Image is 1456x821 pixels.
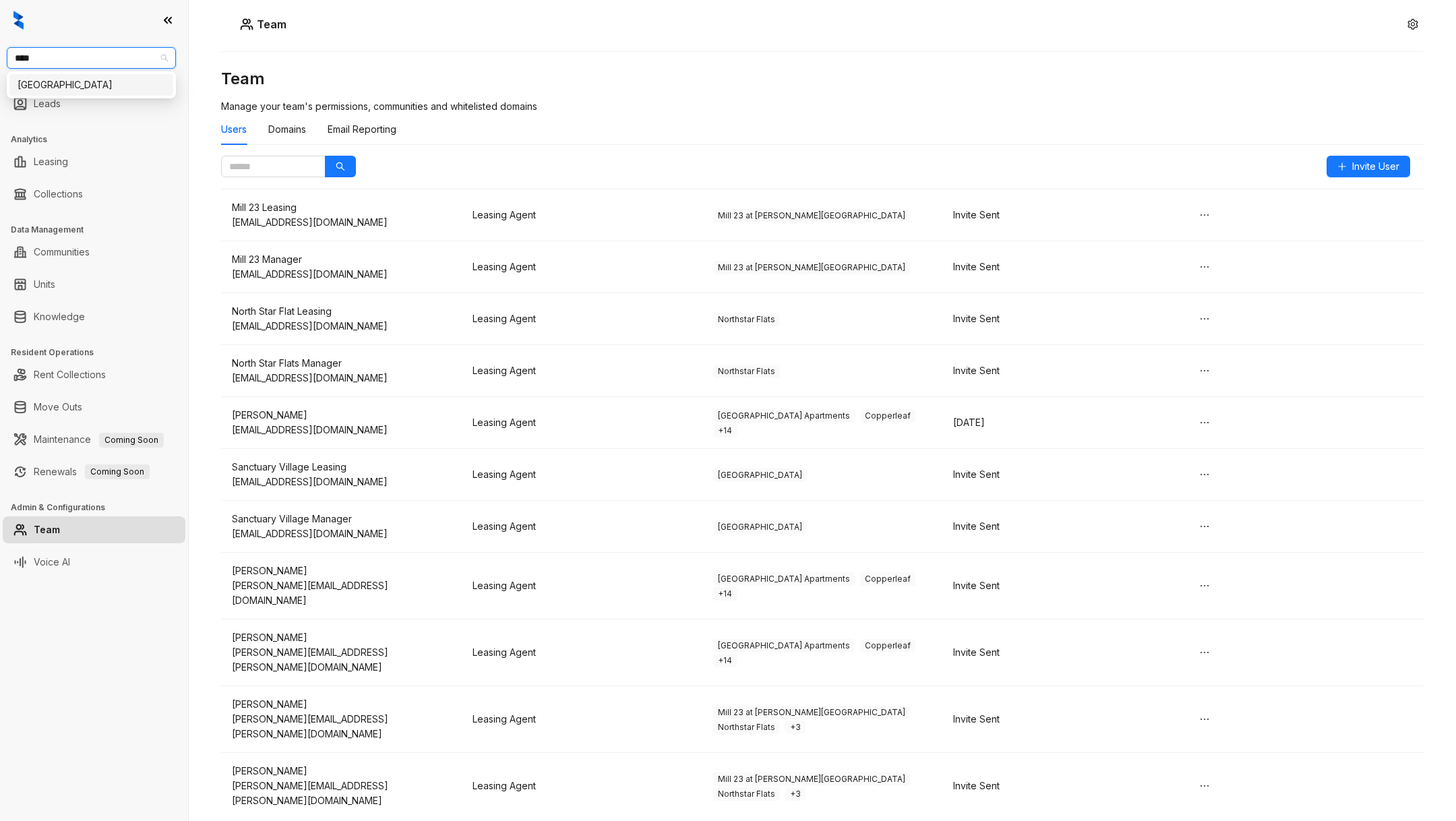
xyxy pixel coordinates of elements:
[34,303,85,330] a: Knowledge
[232,460,451,475] div: Sanctuary Village Leasing
[1199,313,1210,324] span: ellipsis
[462,753,702,820] td: Leasing Agent
[232,267,451,282] div: [EMAIL_ADDRESS][DOMAIN_NAME]
[785,787,806,801] span: + 3
[232,356,451,371] div: North Star Flats Manager
[232,779,451,808] div: [PERSON_NAME][EMAIL_ADDRESS][PERSON_NAME][DOMAIN_NAME]
[1352,159,1399,174] span: Invite User
[232,475,451,489] div: [EMAIL_ADDRESS][DOMAIN_NAME]
[34,148,68,175] a: Leasing
[1199,781,1210,791] span: ellipsis
[953,363,1172,378] div: Invite Sent
[240,18,253,31] img: Users
[1199,521,1210,532] span: ellipsis
[860,639,915,652] span: Copperleaf
[1407,19,1418,30] span: setting
[232,215,451,230] div: [EMAIL_ADDRESS][DOMAIN_NAME]
[860,409,915,423] span: Copperleaf
[232,319,451,334] div: [EMAIL_ADDRESS][DOMAIN_NAME]
[11,133,188,146] h3: Analytics
[713,706,910,719] span: Mill 23 at [PERSON_NAME][GEOGRAPHIC_DATA]
[34,458,150,485] a: RenewalsComing Soon
[1199,647,1210,658] span: ellipsis
[34,516,60,543] a: Team
[3,549,185,576] li: Voice AI
[713,639,855,652] span: [GEOGRAPHIC_DATA] Apartments
[11,501,188,514] h3: Admin & Configurations
[11,224,188,236] h3: Data Management
[3,148,185,175] li: Leasing
[34,239,90,266] a: Communities
[336,162,345,171] span: search
[462,241,702,293] td: Leasing Agent
[462,686,702,753] td: Leasing Agent
[713,313,780,326] span: Northstar Flats
[462,345,702,397] td: Leasing Agent
[953,578,1172,593] div: Invite Sent
[232,578,451,608] div: [PERSON_NAME][EMAIL_ADDRESS][DOMAIN_NAME]
[232,371,451,386] div: [EMAIL_ADDRESS][DOMAIN_NAME]
[232,630,451,645] div: [PERSON_NAME]
[232,526,451,541] div: [EMAIL_ADDRESS][DOMAIN_NAME]
[462,397,702,449] td: Leasing Agent
[99,433,164,448] span: Coming Soon
[13,11,24,30] img: logo
[713,587,737,601] span: + 14
[713,424,737,437] span: + 14
[713,721,780,734] span: Northstar Flats
[953,311,1172,326] div: Invite Sent
[18,78,165,92] div: [GEOGRAPHIC_DATA]
[713,787,780,801] span: Northstar Flats
[713,572,855,586] span: [GEOGRAPHIC_DATA] Apartments
[713,409,855,423] span: [GEOGRAPHIC_DATA] Apartments
[713,520,807,534] span: [GEOGRAPHIC_DATA]
[860,572,915,586] span: Copperleaf
[221,122,247,137] div: Users
[34,90,61,117] a: Leads
[1337,162,1347,171] span: plus
[268,122,306,137] div: Domains
[953,208,1172,222] div: Invite Sent
[3,426,185,453] li: Maintenance
[1199,580,1210,591] span: ellipsis
[1327,156,1410,177] button: Invite User
[328,122,396,137] div: Email Reporting
[462,619,702,686] td: Leasing Agent
[713,654,737,667] span: + 14
[953,415,1172,430] div: [DATE]
[232,645,451,675] div: [PERSON_NAME][EMAIL_ADDRESS][PERSON_NAME][DOMAIN_NAME]
[232,512,451,526] div: Sanctuary Village Manager
[232,423,451,437] div: [EMAIL_ADDRESS][DOMAIN_NAME]
[953,260,1172,274] div: Invite Sent
[3,458,185,485] li: Renewals
[713,261,910,274] span: Mill 23 at [PERSON_NAME][GEOGRAPHIC_DATA]
[1199,469,1210,480] span: ellipsis
[953,779,1172,793] div: Invite Sent
[3,303,185,330] li: Knowledge
[221,68,1424,90] h3: Team
[953,645,1172,660] div: Invite Sent
[85,464,150,479] span: Coming Soon
[462,293,702,345] td: Leasing Agent
[3,394,185,421] li: Move Outs
[232,712,451,741] div: [PERSON_NAME][EMAIL_ADDRESS][PERSON_NAME][DOMAIN_NAME]
[713,365,780,378] span: Northstar Flats
[232,764,451,779] div: [PERSON_NAME]
[713,772,910,786] span: Mill 23 at [PERSON_NAME][GEOGRAPHIC_DATA]
[232,408,451,423] div: [PERSON_NAME]
[953,712,1172,727] div: Invite Sent
[3,516,185,543] li: Team
[253,16,286,32] h5: Team
[11,346,188,359] h3: Resident Operations
[462,189,702,241] td: Leasing Agent
[3,181,185,208] li: Collections
[462,501,702,553] td: Leasing Agent
[953,467,1172,482] div: Invite Sent
[34,394,82,421] a: Move Outs
[232,697,451,712] div: [PERSON_NAME]
[34,361,106,388] a: Rent Collections
[34,181,83,208] a: Collections
[3,271,185,298] li: Units
[785,721,806,734] span: + 3
[462,449,702,501] td: Leasing Agent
